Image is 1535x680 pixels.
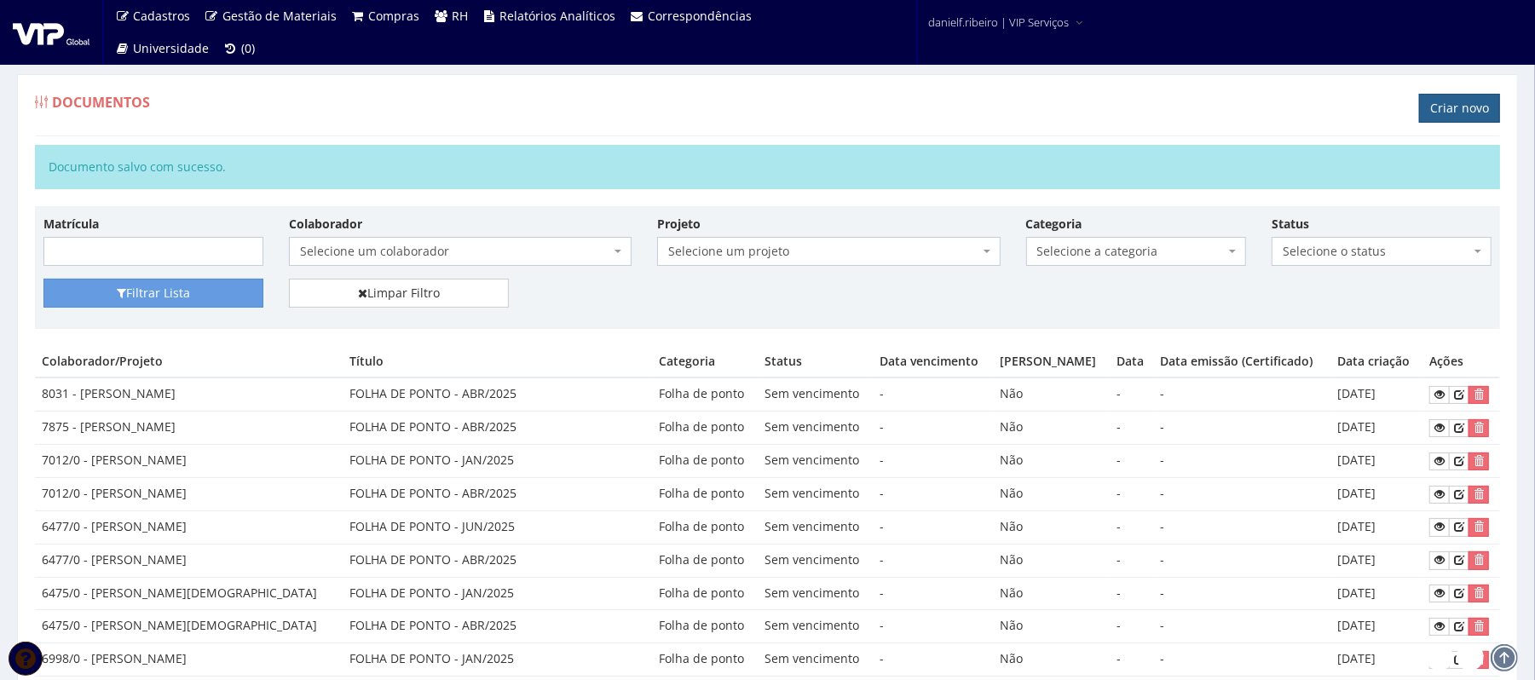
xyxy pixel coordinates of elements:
[1154,610,1331,643] td: -
[928,14,1069,31] span: danielf.ribeiro | VIP Serviços
[289,237,632,266] span: Selecione um colaborador
[1272,216,1309,233] label: Status
[993,610,1111,643] td: Não
[1110,577,1153,610] td: -
[343,477,653,510] td: FOLHA DE PONTO - ABR/2025
[1110,544,1153,577] td: -
[369,8,420,24] span: Compras
[343,346,653,377] th: Título
[289,216,362,233] label: Colaborador
[758,577,873,610] td: Sem vencimento
[873,346,993,377] th: Data vencimento
[343,577,653,610] td: FOLHA DE PONTO - JAN/2025
[1026,216,1082,233] label: Categoria
[1026,237,1246,266] span: Selecione a categoria
[1331,377,1423,411] td: [DATE]
[1154,577,1331,610] td: -
[343,510,653,544] td: FOLHA DE PONTO - JUN/2025
[1154,412,1331,445] td: -
[1110,610,1153,643] td: -
[758,643,873,677] td: Sem vencimento
[1331,610,1423,643] td: [DATE]
[652,377,758,411] td: Folha de ponto
[35,510,343,544] td: 6477/0 - [PERSON_NAME]
[648,8,752,24] span: Correspondências
[300,243,610,260] span: Selecione um colaborador
[652,577,758,610] td: Folha de ponto
[35,377,343,411] td: 8031 - [PERSON_NAME]
[35,610,343,643] td: 6475/0 - [PERSON_NAME][DEMOGRAPHIC_DATA]
[652,510,758,544] td: Folha de ponto
[35,445,343,478] td: 7012/0 - [PERSON_NAME]
[1154,477,1331,510] td: -
[758,412,873,445] td: Sem vencimento
[873,377,993,411] td: -
[134,40,210,56] span: Universidade
[993,643,1111,677] td: Não
[657,237,1000,266] span: Selecione um projeto
[873,643,993,677] td: -
[1331,510,1423,544] td: [DATE]
[652,610,758,643] td: Folha de ponto
[35,477,343,510] td: 7012/0 - [PERSON_NAME]
[452,8,468,24] span: RH
[652,445,758,478] td: Folha de ponto
[1419,94,1500,123] a: Criar novo
[1154,346,1331,377] th: Data emissão (Certificado)
[652,346,758,377] th: Categoria
[35,643,343,677] td: 6998/0 - [PERSON_NAME]
[668,243,978,260] span: Selecione um projeto
[993,377,1111,411] td: Não
[657,216,701,233] label: Projeto
[35,145,1500,189] div: Documento salvo com sucesso.
[873,544,993,577] td: -
[1110,377,1153,411] td: -
[343,445,653,478] td: FOLHA DE PONTO - JAN/2025
[1272,237,1492,266] span: Selecione o status
[758,477,873,510] td: Sem vencimento
[758,510,873,544] td: Sem vencimento
[52,93,150,112] span: Documentos
[35,577,343,610] td: 6475/0 - [PERSON_NAME][DEMOGRAPHIC_DATA]
[652,477,758,510] td: Folha de ponto
[873,577,993,610] td: -
[993,477,1111,510] td: Não
[1331,577,1423,610] td: [DATE]
[43,279,263,308] button: Filtrar Lista
[1331,477,1423,510] td: [DATE]
[289,279,509,308] a: Limpar Filtro
[43,216,99,233] label: Matrícula
[216,32,263,65] a: (0)
[1331,346,1423,377] th: Data criação
[35,346,343,377] th: Colaborador/Projeto
[873,477,993,510] td: -
[1331,643,1423,677] td: [DATE]
[134,8,191,24] span: Cadastros
[241,40,255,56] span: (0)
[1331,412,1423,445] td: [DATE]
[1331,445,1423,478] td: [DATE]
[1110,445,1153,478] td: -
[1110,346,1153,377] th: Data
[1154,377,1331,411] td: -
[758,544,873,577] td: Sem vencimento
[993,445,1111,478] td: Não
[652,412,758,445] td: Folha de ponto
[1110,477,1153,510] td: -
[993,510,1111,544] td: Não
[500,8,616,24] span: Relatórios Analíticos
[1422,346,1500,377] th: Ações
[873,445,993,478] td: -
[108,32,216,65] a: Universidade
[1110,510,1153,544] td: -
[993,544,1111,577] td: Não
[1110,412,1153,445] td: -
[758,610,873,643] td: Sem vencimento
[873,510,993,544] td: -
[873,412,993,445] td: -
[1154,510,1331,544] td: -
[758,377,873,411] td: Sem vencimento
[35,412,343,445] td: 7875 - [PERSON_NAME]
[343,610,653,643] td: FOLHA DE PONTO - ABR/2025
[343,643,653,677] td: FOLHA DE PONTO - JAN/2025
